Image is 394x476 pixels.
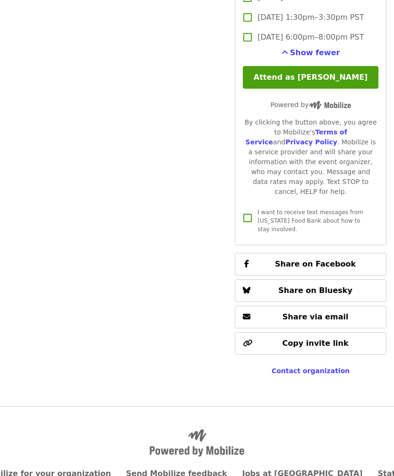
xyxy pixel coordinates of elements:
span: Copy invite link [283,339,349,348]
span: Show fewer [290,48,340,57]
a: Privacy Policy [285,138,337,146]
span: Share on Facebook [275,259,356,268]
button: Copy invite link [235,332,386,355]
span: I want to receive text messages from [US_STATE] Food Bank about how to stay involved. [257,209,363,233]
img: Powered by Mobilize [309,101,351,109]
a: Terms of Service [246,128,347,146]
button: See more timeslots [282,47,340,58]
button: Share via email [235,306,386,328]
div: By clicking the button above, you agree to Mobilize's and . Mobilize is a service provider and wi... [243,117,378,197]
button: Share on Bluesky [235,279,386,302]
span: Powered by [271,101,351,109]
img: Powered by Mobilize [150,429,244,457]
button: Attend as [PERSON_NAME] [243,66,378,89]
span: [DATE] 1:30pm–3:30pm PST [257,12,364,23]
span: Share on Bluesky [278,286,352,295]
a: Contact organization [272,367,350,375]
span: Share via email [283,312,349,321]
span: [DATE] 6:00pm–8:00pm PST [257,32,364,43]
button: Share on Facebook [235,253,386,276]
